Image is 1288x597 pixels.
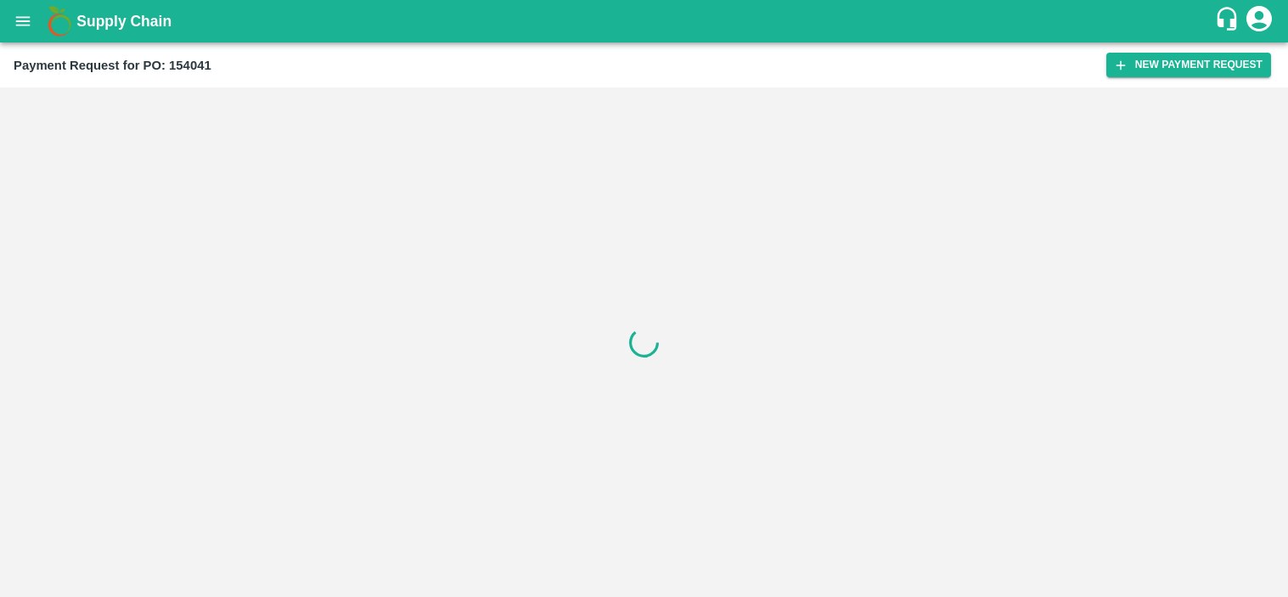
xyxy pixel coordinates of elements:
b: Payment Request for PO: 154041 [14,59,211,72]
div: account of current user [1244,3,1274,39]
button: open drawer [3,2,42,41]
b: Supply Chain [76,13,172,30]
img: logo [42,4,76,38]
div: customer-support [1214,6,1244,37]
button: New Payment Request [1106,53,1271,77]
a: Supply Chain [76,9,1214,33]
